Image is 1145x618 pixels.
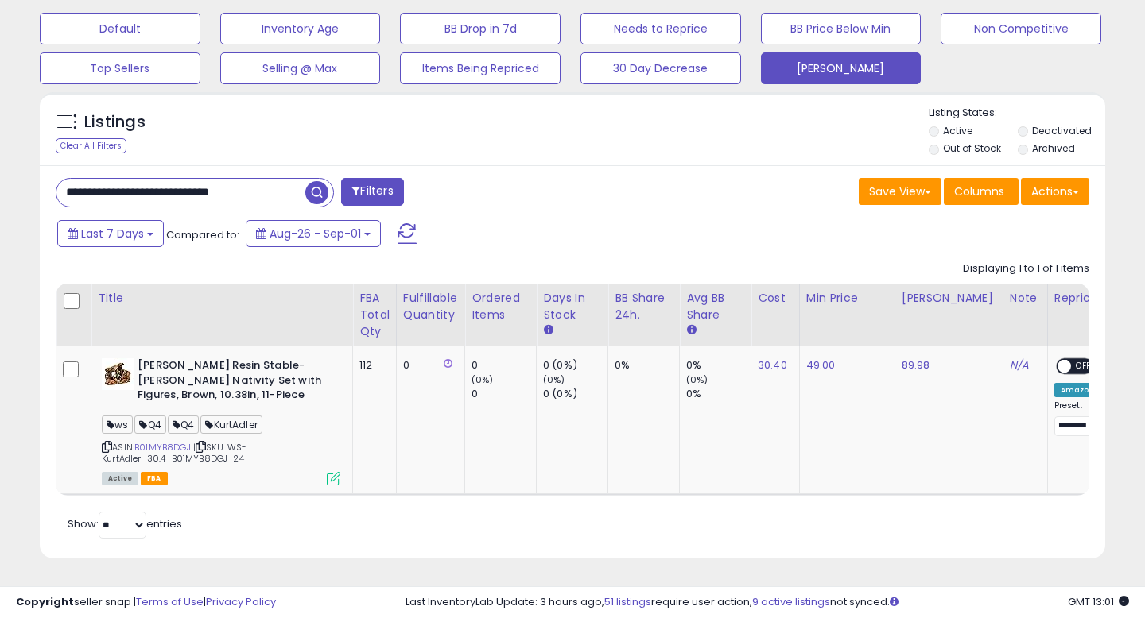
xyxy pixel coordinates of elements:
[138,358,331,407] b: [PERSON_NAME] Resin Stable- [PERSON_NAME] Nativity Set with Figures, Brown, 10.38in, 11-Piece
[200,415,262,434] span: KurtAdler
[1032,124,1092,137] label: Deactivated
[1068,594,1129,609] span: 2025-09-9 13:01 GMT
[246,220,381,247] button: Aug-26 - Sep-01
[761,52,922,84] button: [PERSON_NAME]
[929,106,1106,121] p: Listing States:
[1054,383,1116,397] div: Amazon AI *
[543,323,553,338] small: Days In Stock.
[206,594,276,609] a: Privacy Policy
[941,13,1101,44] button: Non Competitive
[403,358,452,373] div: 0
[580,13,741,44] button: Needs to Reprice
[944,178,1019,205] button: Columns
[543,387,607,401] div: 0 (0%)
[403,290,458,323] div: Fulfillable Quantity
[102,358,340,484] div: ASIN:
[943,124,972,137] label: Active
[166,227,239,242] span: Compared to:
[40,52,200,84] button: Top Sellers
[543,290,601,323] div: Days In Stock
[98,290,346,307] div: Title
[758,357,787,373] a: 30.40
[141,472,168,485] span: FBA
[543,373,565,386] small: (0%)
[400,13,561,44] button: BB Drop in 7d
[359,358,384,373] div: 112
[806,357,836,373] a: 49.00
[84,111,146,133] h5: Listings
[615,290,673,323] div: BB Share 24h.
[134,441,191,454] a: B01MYB8DGJ
[1054,290,1122,307] div: Repricing
[16,595,276,610] div: seller snap | |
[902,357,930,373] a: 89.98
[1032,141,1075,155] label: Archived
[68,516,182,531] span: Show: entries
[752,594,830,609] a: 9 active listings
[472,373,494,386] small: (0%)
[134,415,165,434] span: Q4
[341,178,403,206] button: Filters
[102,358,134,390] img: 51SXJUQRaRL._SL40_.jpg
[359,290,390,340] div: FBA Total Qty
[56,138,126,153] div: Clear All Filters
[472,290,530,323] div: Ordered Items
[102,441,250,465] span: | SKU: WS-KurtAdler_30.4_B01MYB8DGJ_24_
[102,415,133,434] span: ws
[472,387,536,401] div: 0
[615,358,667,373] div: 0%
[168,415,199,434] span: Q4
[806,290,888,307] div: Min Price
[136,594,204,609] a: Terms of Use
[102,472,138,485] span: All listings currently available for purchase on Amazon
[686,290,744,323] div: Avg BB Share
[604,594,651,609] a: 51 listings
[686,323,696,338] small: Avg BB Share.
[406,595,1129,610] div: Last InventoryLab Update: 3 hours ago, require user action, not synced.
[761,13,922,44] button: BB Price Below Min
[1071,360,1096,373] span: OFF
[220,52,381,84] button: Selling @ Max
[1010,357,1029,373] a: N/A
[1054,400,1116,436] div: Preset:
[57,220,164,247] button: Last 7 Days
[686,358,751,373] div: 0%
[40,13,200,44] button: Default
[81,226,144,241] span: Last 7 Days
[943,141,1001,155] label: Out of Stock
[954,183,1004,199] span: Columns
[16,594,74,609] strong: Copyright
[686,373,708,386] small: (0%)
[400,52,561,84] button: Items Being Repriced
[1021,178,1089,205] button: Actions
[686,387,751,401] div: 0%
[758,290,793,307] div: Cost
[859,178,941,205] button: Save View
[580,52,741,84] button: 30 Day Decrease
[543,358,607,373] div: 0 (0%)
[1010,290,1041,307] div: Note
[270,226,361,241] span: Aug-26 - Sep-01
[220,13,381,44] button: Inventory Age
[902,290,996,307] div: [PERSON_NAME]
[963,261,1089,276] div: Displaying 1 to 1 of 1 items
[472,358,536,373] div: 0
